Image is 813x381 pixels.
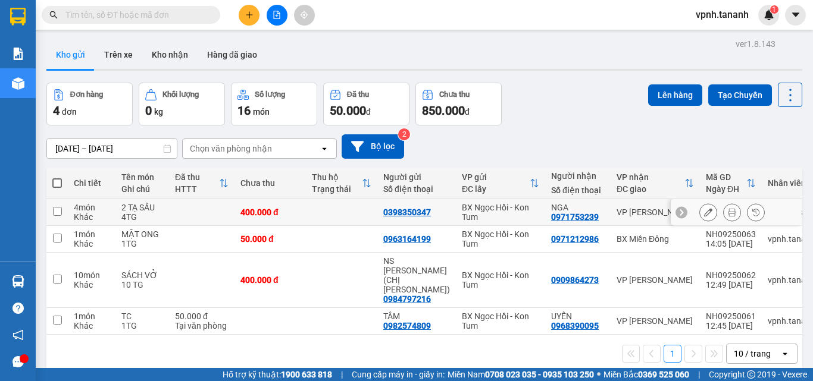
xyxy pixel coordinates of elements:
[237,103,251,118] span: 16
[12,275,24,288] img: warehouse-icon
[736,37,776,51] div: ver 1.8.143
[121,203,163,212] div: 2 TẠ SẦU
[439,90,470,99] div: Chưa thu
[74,280,110,289] div: Khác
[175,172,219,182] div: Đã thu
[342,134,404,159] button: Bộ lọc
[74,212,110,222] div: Khác
[12,303,24,314] span: question-circle
[462,184,530,194] div: ĐC lấy
[121,229,163,239] div: MẬT ONG
[734,348,771,360] div: 10 / trang
[175,311,229,321] div: 50.000 đ
[604,368,689,381] span: Miền Bắc
[648,84,702,106] button: Lên hàng
[551,275,599,285] div: 0909864273
[169,168,234,199] th: Toggle SortBy
[121,321,163,330] div: 1TG
[780,349,790,358] svg: open
[162,90,199,99] div: Khối lượng
[121,184,163,194] div: Ghi chú
[551,203,605,212] div: NGA
[267,5,287,26] button: file-add
[74,321,110,330] div: Khác
[74,311,110,321] div: 1 món
[383,207,431,217] div: 0398350347
[708,84,772,106] button: Tạo Chuyến
[240,207,300,217] div: 400.000 đ
[415,83,502,125] button: Chưa thu850.000đ
[121,172,163,182] div: Tên món
[706,184,746,194] div: Ngày ĐH
[74,178,110,188] div: Chi tiết
[139,83,225,125] button: Khối lượng0kg
[698,368,700,381] span: |
[312,172,362,182] div: Thu hộ
[240,178,300,188] div: Chưa thu
[245,11,254,19] span: plus
[706,239,756,248] div: 14:05 [DATE]
[462,311,539,330] div: BX Ngọc Hồi - Kon Tum
[10,8,26,26] img: logo-vxr
[347,90,369,99] div: Đã thu
[597,372,601,377] span: ⚪️
[785,5,806,26] button: caret-down
[611,168,700,199] th: Toggle SortBy
[551,311,605,321] div: UYÊN
[12,48,24,60] img: solution-icon
[240,275,300,285] div: 400.000 đ
[700,168,762,199] th: Toggle SortBy
[53,103,60,118] span: 4
[617,184,684,194] div: ĐC giao
[121,212,163,222] div: 4TG
[617,316,694,326] div: VP [PERSON_NAME]
[383,234,431,244] div: 0963164199
[398,128,410,140] sup: 2
[617,275,694,285] div: VP [PERSON_NAME]
[12,77,24,90] img: warehouse-icon
[383,294,431,304] div: 0984797216
[46,40,95,69] button: Kho gửi
[772,5,776,14] span: 1
[551,185,605,195] div: Số điện thoại
[323,83,409,125] button: Đã thu50.000đ
[462,172,530,182] div: VP gửi
[706,172,746,182] div: Mã GD
[551,171,605,181] div: Người nhận
[686,7,758,22] span: vpnh.tananh
[706,270,756,280] div: NH09250062
[74,203,110,212] div: 4 món
[306,168,377,199] th: Toggle SortBy
[462,203,539,222] div: BX Ngọc Hồi - Kon Tum
[62,107,77,116] span: đơn
[231,83,317,125] button: Số lượng16món
[465,107,470,116] span: đ
[770,5,778,14] sup: 1
[790,10,801,20] span: caret-down
[320,144,329,153] svg: open
[49,11,58,19] span: search
[95,40,142,69] button: Trên xe
[366,107,371,116] span: đ
[121,311,163,321] div: TC
[456,168,545,199] th: Toggle SortBy
[239,5,259,26] button: plus
[223,368,332,381] span: Hỗ trợ kỹ thuật:
[294,5,315,26] button: aim
[551,212,599,222] div: 0971753239
[551,234,599,244] div: 0971212986
[664,345,681,363] button: 1
[706,311,756,321] div: NH09250061
[121,280,163,289] div: 10 TG
[485,370,594,379] strong: 0708 023 035 - 0935 103 250
[121,270,163,280] div: SÁCH VỞ
[145,103,152,118] span: 0
[255,90,285,99] div: Số lượng
[65,8,206,21] input: Tìm tên, số ĐT hoặc mã đơn
[121,239,163,248] div: 1TG
[70,90,103,99] div: Đơn hàng
[383,321,431,330] div: 0982574809
[74,239,110,248] div: Khác
[281,370,332,379] strong: 1900 633 818
[617,207,694,217] div: VP [PERSON_NAME]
